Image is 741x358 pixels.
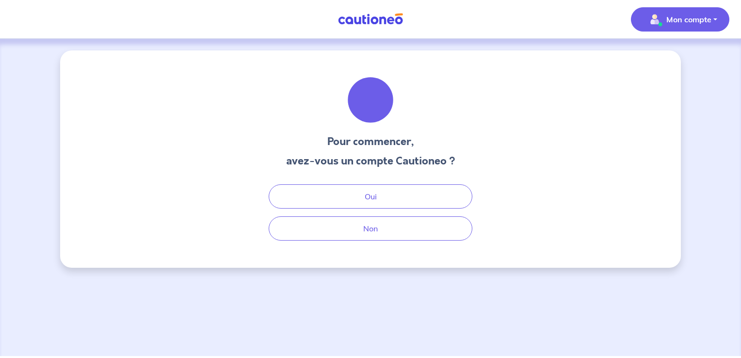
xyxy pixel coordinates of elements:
[269,216,472,241] button: Non
[334,13,407,25] img: Cautioneo
[286,153,455,169] h3: avez-vous un compte Cautioneo ?
[286,134,455,149] h3: Pour commencer,
[631,7,729,32] button: illu_account_valid_menu.svgMon compte
[269,184,472,209] button: Oui
[666,14,711,25] p: Mon compte
[647,12,662,27] img: illu_account_valid_menu.svg
[344,74,397,126] img: illu_welcome.svg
